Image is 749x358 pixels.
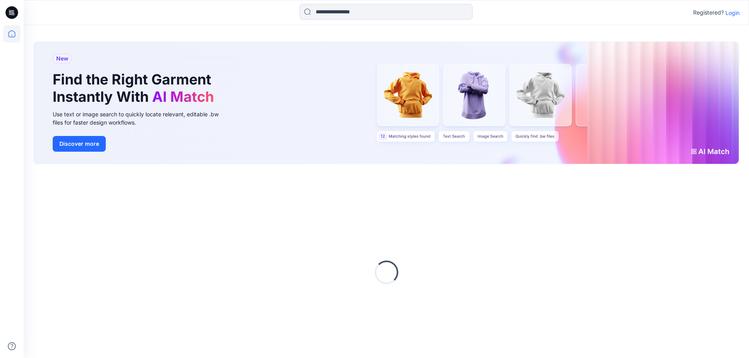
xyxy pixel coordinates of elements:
[56,54,68,63] span: New
[53,136,106,152] button: Discover more
[725,9,740,17] p: Login
[693,8,724,17] p: Registered?
[152,88,214,105] span: AI Match
[53,110,230,127] div: Use text or image search to quickly locate relevant, editable .bw files for faster design workflows.
[53,71,218,105] h1: Find the Right Garment Instantly With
